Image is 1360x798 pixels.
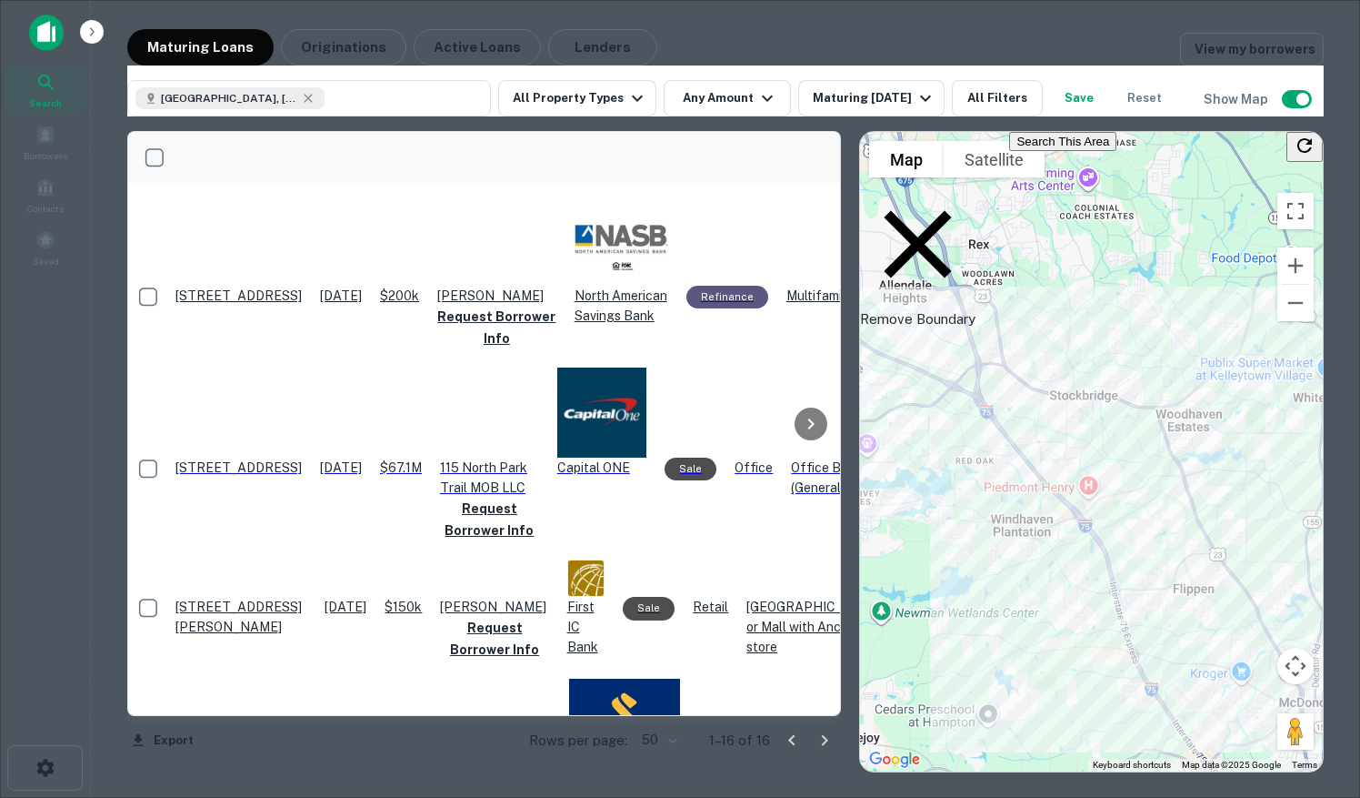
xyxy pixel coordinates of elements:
[693,597,728,617] p: Retail
[1269,652,1360,740] iframe: Chat Widget
[437,306,556,349] button: Request Borrower Info
[1204,89,1271,109] h6: Show Map
[529,730,627,752] p: Rows per page:
[440,498,539,541] button: Request Borrower Info
[1277,193,1314,229] button: Toggle fullscreen view
[161,90,297,106] span: [GEOGRAPHIC_DATA], [GEOGRAPHIC_DATA], [GEOGRAPHIC_DATA]
[791,458,869,498] p: Office Bldg (General)
[175,597,306,637] p: [STREET_ADDRESS][PERSON_NAME]
[440,617,548,661] button: Request Borrower Info
[175,458,302,478] p: [STREET_ADDRESS]
[575,192,668,326] div: North American Savings Bank
[575,192,668,286] img: picture
[1292,760,1317,770] a: Terms (opens in new tab)
[865,748,925,772] img: Google
[1277,648,1314,684] button: Map camera controls
[1093,759,1171,772] button: Keyboard shortcuts
[380,286,419,306] p: $200k
[735,458,773,478] p: Office
[437,286,556,306] p: [PERSON_NAME]
[440,597,548,617] p: [PERSON_NAME]
[385,597,422,617] p: $150k
[944,141,1045,177] button: Show satellite imagery
[557,368,647,458] img: picture
[29,15,64,51] img: capitalize-icon.png
[567,560,605,598] img: picture
[127,727,198,754] button: Export
[686,286,768,308] div: This loan purpose was for refinancing
[1180,33,1324,66] a: View my borrowers
[746,597,888,657] p: [GEOGRAPHIC_DATA] or Mall with Anchor store
[175,286,302,306] p: [STREET_ADDRESS]
[1115,80,1174,116] button: Reset
[1009,132,1116,151] button: Search This Area
[635,727,680,753] div: 50
[813,87,936,109] div: Maturing [DATE]
[623,597,675,620] div: Sale
[865,748,925,772] a: Open this area in Google Maps (opens a new window)
[557,368,647,478] div: Capital ONE
[1286,132,1323,162] button: Reload search area
[548,29,657,66] button: Lenders
[709,730,770,752] p: 1–16 of 16
[1050,80,1108,116] button: Save your search to get updates of matches that match your search criteria.
[860,187,975,329] p: Remove Boundary
[281,29,406,66] button: Originations
[320,458,362,478] p: [DATE]
[414,29,541,66] button: Active Loans
[320,286,362,306] p: [DATE]
[1182,760,1281,770] span: Map data ©2025 Google
[29,96,62,110] span: Search
[498,80,656,116] button: All Property Types
[380,458,422,478] p: $67.1M
[569,679,680,790] img: picture
[24,148,67,163] span: Borrowers
[786,286,852,306] p: Multifamily
[567,560,605,658] div: First IC Bank
[869,141,944,177] button: Show street map
[27,201,64,216] span: Contacts
[664,80,791,116] button: Any Amount
[325,597,366,617] p: [DATE]
[440,458,539,498] p: 115 North Park Trail MOB LLC
[127,29,274,66] button: Maturing Loans
[952,80,1043,116] button: All Filters
[1277,285,1314,321] button: Zoom out
[665,458,716,480] div: Sale
[860,132,1323,772] div: 0 0
[33,254,59,268] span: Saved
[1277,247,1314,284] button: Zoom in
